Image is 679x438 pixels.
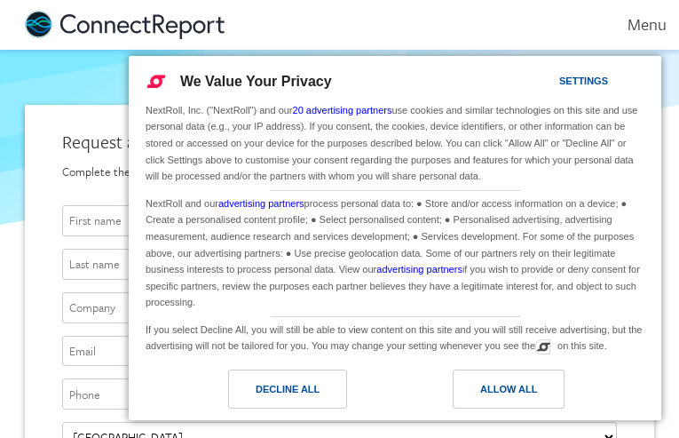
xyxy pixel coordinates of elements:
[218,198,304,209] a: advertising partners
[142,100,648,187] div: NextRoll, Inc. ("NextRoll") and our use cookies and similar technologies on this site and use per...
[62,378,617,410] input: Phone
[376,264,462,275] a: advertising partners
[62,163,617,180] div: Complete the form below and someone from our team will be in touch shortly
[256,379,320,399] div: Decline All
[62,292,617,323] input: Company
[395,370,651,418] a: Allow All
[293,105,392,115] a: 20 advertising partners
[62,130,617,155] div: Request a
[142,191,648,313] div: NextRoll and our process personal data to: ● Store and/or access information on a device; ● Creat...
[139,370,395,418] a: Decline All
[480,379,537,399] div: Allow All
[180,74,332,89] span: We Value Your Privacy
[62,249,617,280] input: Last name
[142,317,648,356] div: If you select Decline All, you will still be able to view content on this site and you will still...
[528,67,571,100] a: Settings
[604,14,667,35] div: Menu
[62,205,617,236] input: First name
[62,336,617,367] input: Email
[559,71,608,91] div: Settings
